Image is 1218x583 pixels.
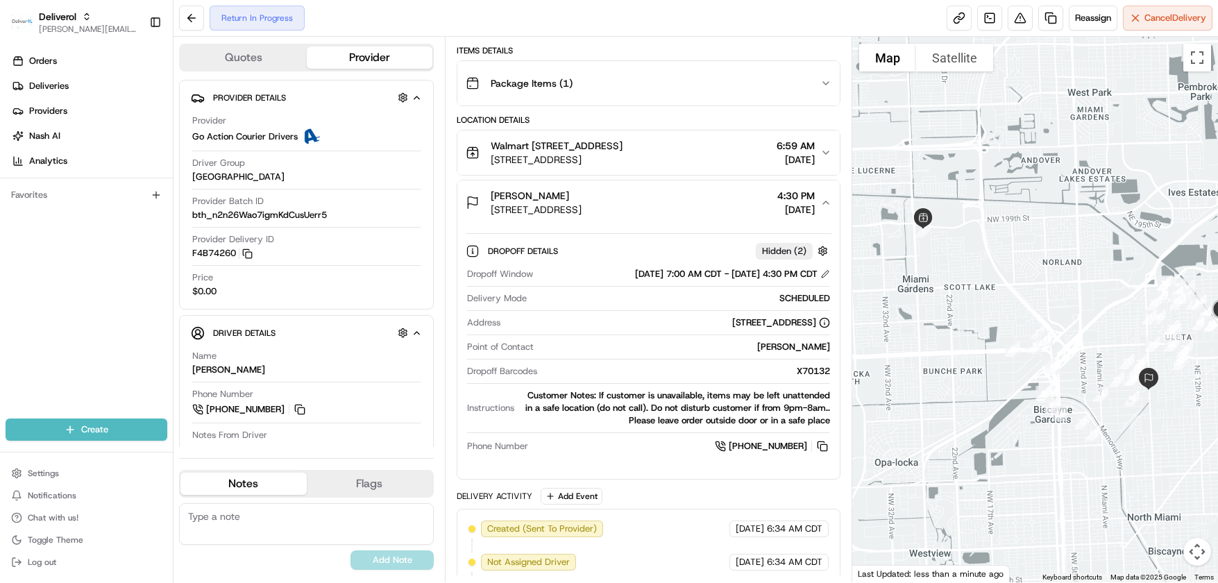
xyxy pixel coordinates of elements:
[1069,408,1095,434] div: 12
[491,139,623,153] span: Walmart [STREET_ADDRESS]
[732,316,830,329] div: [STREET_ADDRESS]
[192,388,253,400] span: Phone Number
[856,564,902,582] a: Open this area in Google Maps (opens a new window)
[11,12,33,32] img: Deliverol
[635,268,830,280] div: [DATE] 7:00 AM CDT - [DATE] 4:30 PM CDT
[192,402,307,417] a: [PHONE_NUMBER]
[6,125,173,147] a: Nash AI
[47,133,228,146] div: Start new chat
[192,247,253,260] button: F4B74260
[6,150,173,172] a: Analytics
[1110,573,1186,581] span: Map data ©2025 Google
[729,440,807,453] span: [PHONE_NUMBER]
[36,90,229,104] input: Clear
[1144,12,1206,24] span: Cancel Delivery
[14,56,253,78] p: Welcome 👋
[856,564,902,582] img: Google
[307,47,433,69] button: Provider
[28,512,78,523] span: Chat with us!
[1164,288,1190,314] div: 42
[1039,392,1065,419] div: 10
[457,491,532,502] div: Delivery Activity
[1024,319,1051,346] div: 2
[467,292,527,305] span: Delivery Mode
[192,233,274,246] span: Provider Delivery ID
[192,209,327,221] span: bth_n2n26Wao7igmKdCusUerr5
[1181,289,1207,315] div: 43
[1167,345,1194,371] div: 25
[1021,332,1047,359] div: 3
[6,419,167,441] button: Create
[29,55,57,67] span: Orders
[1174,283,1200,310] div: 39
[29,105,67,117] span: Providers
[457,225,840,479] div: [PERSON_NAME][STREET_ADDRESS]4:30 PM[DATE]
[532,292,830,305] div: SCHEDULED
[1136,304,1162,330] div: 31
[491,153,623,167] span: [STREET_ADDRESS]
[767,556,822,568] span: 6:34 AM CDT
[491,189,569,203] span: [PERSON_NAME]
[1162,281,1189,307] div: 41
[6,464,167,483] button: Settings
[180,473,307,495] button: Notes
[28,201,106,215] span: Knowledge Base
[1162,280,1189,307] div: 40
[1030,380,1056,407] div: 9
[192,157,245,169] span: Driver Group
[1032,326,1058,352] div: 4
[1039,353,1065,380] div: 6
[767,523,822,535] span: 6:34 AM CDT
[28,534,83,546] span: Toggle Theme
[14,14,42,42] img: Nash
[138,235,168,246] span: Pylon
[539,341,830,353] div: [PERSON_NAME]
[28,468,59,479] span: Settings
[762,245,806,257] span: Hidden ( 2 )
[112,196,228,221] a: 💻API Documentation
[457,180,840,225] button: [PERSON_NAME][STREET_ADDRESS]4:30 PM[DATE]
[1119,365,1146,391] div: 18
[39,10,76,24] button: Deliverol
[467,316,500,329] span: Address
[1047,400,1073,427] div: 11
[29,130,60,142] span: Nash AI
[1151,270,1178,296] div: 36
[47,146,176,158] div: We're available if you need us!
[756,242,831,260] button: Hidden (2)
[1119,385,1145,412] div: 16
[8,196,112,221] a: 📗Knowledge Base
[6,486,167,505] button: Notifications
[777,139,815,153] span: 6:59 AM
[457,45,840,56] div: Items Details
[6,6,144,39] button: DeliverolDeliverol[PERSON_NAME][EMAIL_ADDRESS][PERSON_NAME][DOMAIN_NAME]
[1174,274,1201,301] div: 38
[39,24,138,35] button: [PERSON_NAME][EMAIL_ADDRESS][PERSON_NAME][DOMAIN_NAME]
[213,328,276,339] span: Driver Details
[192,171,285,183] span: [GEOGRAPHIC_DATA]
[6,50,173,72] a: Orders
[487,556,570,568] span: Not Assigned Driver
[6,100,173,122] a: Providers
[1183,44,1211,71] button: Toggle fullscreen view
[213,92,286,103] span: Provider Details
[1158,314,1185,341] div: 29
[1172,335,1199,362] div: 26
[192,285,217,298] span: $0.00
[1183,538,1211,566] button: Map camera controls
[916,44,993,71] button: Show satellite imagery
[520,389,830,427] div: Customer Notes: If customer is unavailable, items may be left unattended in a safe location (do n...
[541,488,602,505] button: Add Event
[1075,12,1111,24] span: Reassign
[14,133,39,158] img: 1736555255976-a54dd68f-1ca7-489b-9aae-adbdc363a1c4
[467,402,514,414] span: Instructions
[859,44,916,71] button: Show street map
[1123,6,1212,31] button: CancelDelivery
[6,75,173,97] a: Deliveries
[1187,310,1213,336] div: 47
[1088,381,1114,407] div: 14
[457,115,840,126] div: Location Details
[457,61,840,105] button: Package Items (1)
[488,246,561,257] span: Dropoff Details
